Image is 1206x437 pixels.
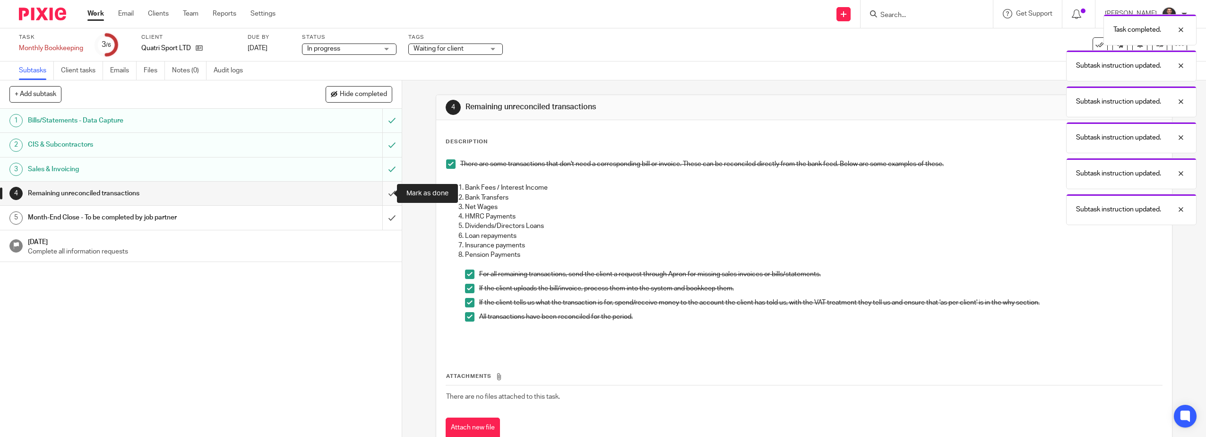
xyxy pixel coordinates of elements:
[465,221,1163,231] p: Dividends/Directors Loans
[9,187,23,200] div: 4
[144,61,165,80] a: Files
[248,34,290,41] label: Due by
[326,86,392,102] button: Hide completed
[9,211,23,225] div: 5
[446,138,488,146] p: Description
[479,312,1163,322] p: All transactions have been reconciled for the period.
[28,114,258,128] h1: Bills/Statements - Data Capture
[110,61,137,80] a: Emails
[479,284,1163,293] p: If the client uploads the bill/invoice, process them into the system and bookkeep them.
[87,9,104,18] a: Work
[465,102,824,112] h1: Remaining unreconciled transactions
[446,393,560,400] span: There are no files attached to this task.
[28,247,392,256] p: Complete all information requests
[248,45,267,52] span: [DATE]
[460,159,1163,169] p: There are some transactions that don't need a corresponding bill or invoice. These can be reconci...
[172,61,207,80] a: Notes (0)
[19,44,83,53] div: Monthly Bookkeeping
[148,9,169,18] a: Clients
[19,34,83,41] label: Task
[183,9,198,18] a: Team
[1076,61,1161,70] p: Subtask instruction updated.
[465,183,1163,192] p: Bank Fees / Interest Income
[408,34,503,41] label: Tags
[28,186,258,201] h1: Remaining unreconciled transactions
[446,374,491,379] span: Attachments
[214,61,250,80] a: Audit logs
[28,162,258,176] h1: Sales & Invoicing
[1076,205,1161,214] p: Subtask instruction updated.
[141,34,236,41] label: Client
[1076,97,1161,106] p: Subtask instruction updated.
[9,114,23,127] div: 1
[446,100,461,115] div: 4
[340,91,387,98] span: Hide completed
[19,8,66,20] img: Pixie
[465,193,1163,202] p: Bank Transfers
[307,45,340,52] span: In progress
[250,9,276,18] a: Settings
[61,61,103,80] a: Client tasks
[465,202,1163,212] p: Net Wages
[106,43,111,48] small: /6
[118,9,134,18] a: Email
[465,212,1163,221] p: HMRC Payments
[1076,133,1161,142] p: Subtask instruction updated.
[465,250,1163,260] p: Pension Payments
[28,210,258,225] h1: Month-End Close - To be completed by job partner
[1076,169,1161,178] p: Subtask instruction updated.
[1113,25,1161,35] p: Task completed.
[102,39,111,50] div: 3
[19,61,54,80] a: Subtasks
[141,44,191,53] p: Quatri Sport LTD
[1162,7,1177,22] img: dom%20slack.jpg
[213,9,236,18] a: Reports
[9,139,23,152] div: 2
[465,231,1163,241] p: Loan repayments
[413,45,464,52] span: Waiting for client
[302,34,396,41] label: Status
[479,270,1163,279] p: For all remaining transactions, send the client a request through Apron for missing sales invoice...
[479,298,1163,307] p: If the client tells us what the transaction is for, spend/receive money to the account the client...
[465,241,1163,250] p: Insurance payments
[9,86,61,102] button: + Add subtask
[28,138,258,152] h1: CIS & Subcontractors
[9,163,23,176] div: 3
[28,235,392,247] h1: [DATE]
